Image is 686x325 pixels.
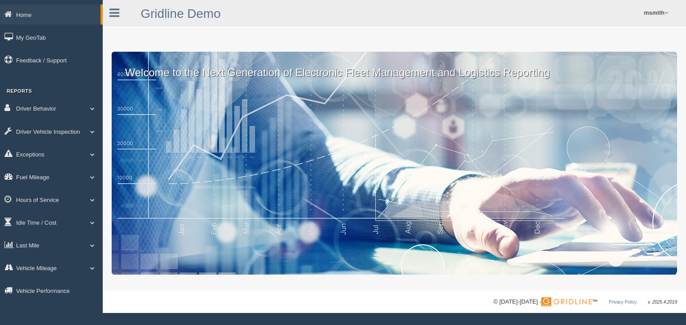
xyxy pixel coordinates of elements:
img: Gridline [541,297,592,306]
div: © [DATE]-[DATE] - ™ [494,297,677,307]
a: Gridline Demo [141,7,221,21]
a: Privacy Policy [609,300,636,304]
span: v. 2025.4.2019 [648,300,677,304]
p: Welcome to the Next Generation of Electronic Fleet Management and Logistics Reporting [112,52,677,80]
